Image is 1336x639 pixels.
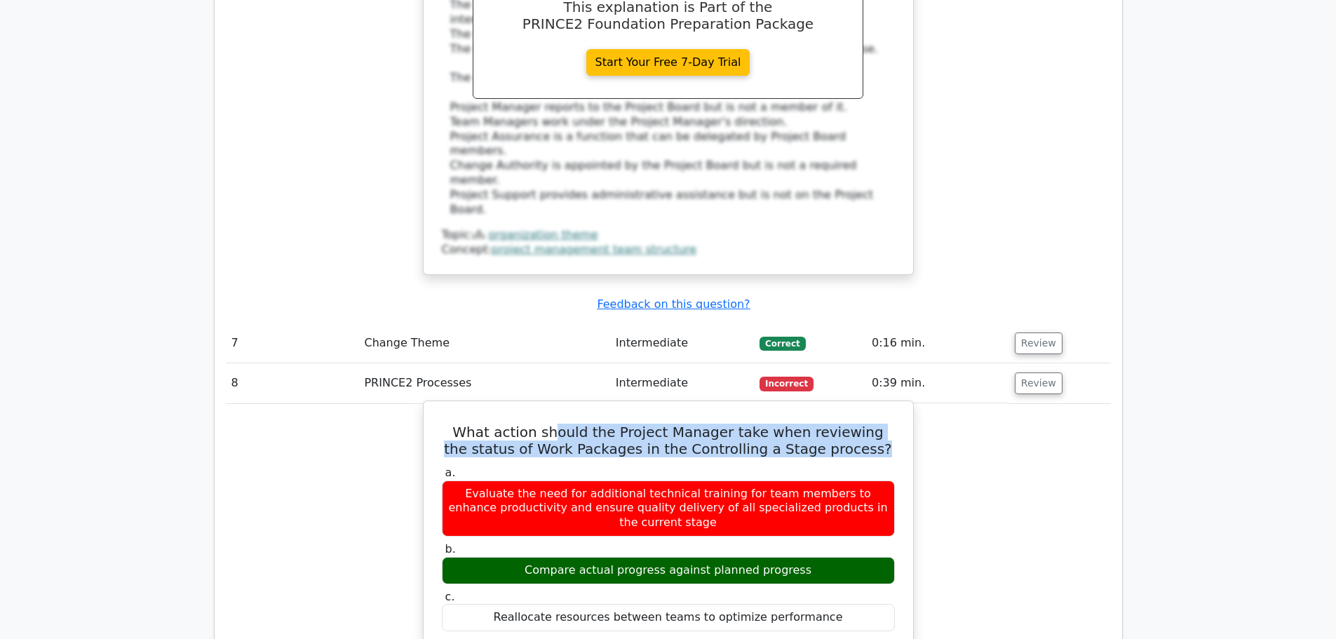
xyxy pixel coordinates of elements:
[358,323,609,363] td: Change Theme
[358,363,609,403] td: PRINCE2 Processes
[445,466,456,479] span: a.
[760,337,805,351] span: Correct
[586,49,750,76] a: Start Your Free 7-Day Trial
[445,542,456,556] span: b.
[866,363,1009,403] td: 0:39 min.
[1015,372,1062,394] button: Review
[442,243,895,257] div: Concept:
[1015,332,1062,354] button: Review
[226,363,359,403] td: 8
[610,363,754,403] td: Intermediate
[442,228,895,243] div: Topic:
[440,424,896,457] h5: What action should the Project Manager take when reviewing the status of Work Packages in the Con...
[226,323,359,363] td: 7
[442,604,895,631] div: Reallocate resources between teams to optimize performance
[760,377,814,391] span: Incorrect
[492,243,696,256] a: project management team structure
[442,480,895,537] div: Evaluate the need for additional technical training for team members to enhance productivity and ...
[597,297,750,311] a: Feedback on this question?
[488,228,598,241] a: organization theme
[866,323,1009,363] td: 0:16 min.
[445,590,455,603] span: c.
[442,557,895,584] div: Compare actual progress against planned progress
[610,323,754,363] td: Intermediate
